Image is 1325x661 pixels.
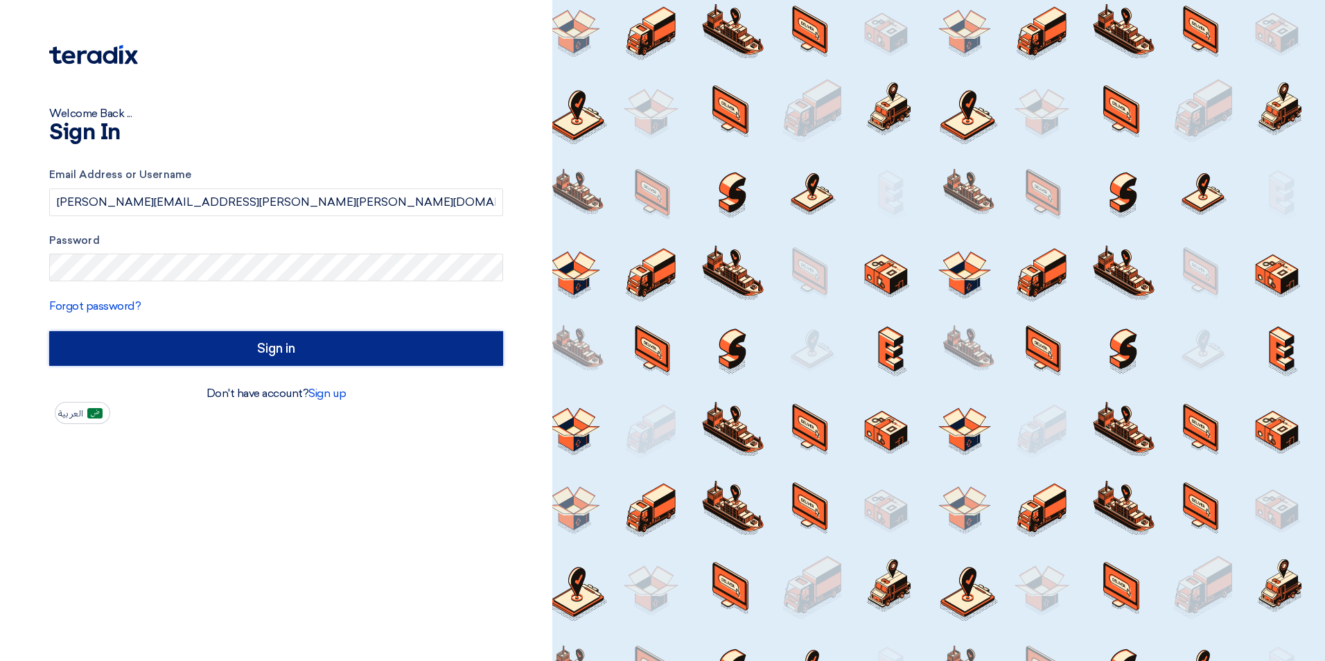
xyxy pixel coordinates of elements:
span: العربية [58,409,83,418]
h1: Sign In [49,122,503,144]
label: Password [49,233,503,249]
input: Sign in [49,331,503,366]
img: Teradix logo [49,45,138,64]
button: العربية [55,402,110,424]
input: Enter your business email or username [49,188,503,216]
img: ar-AR.png [87,408,103,418]
a: Forgot password? [49,299,141,312]
div: Don't have account? [49,385,503,402]
div: Welcome Back ... [49,105,503,122]
label: Email Address or Username [49,167,503,183]
a: Sign up [308,387,346,400]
